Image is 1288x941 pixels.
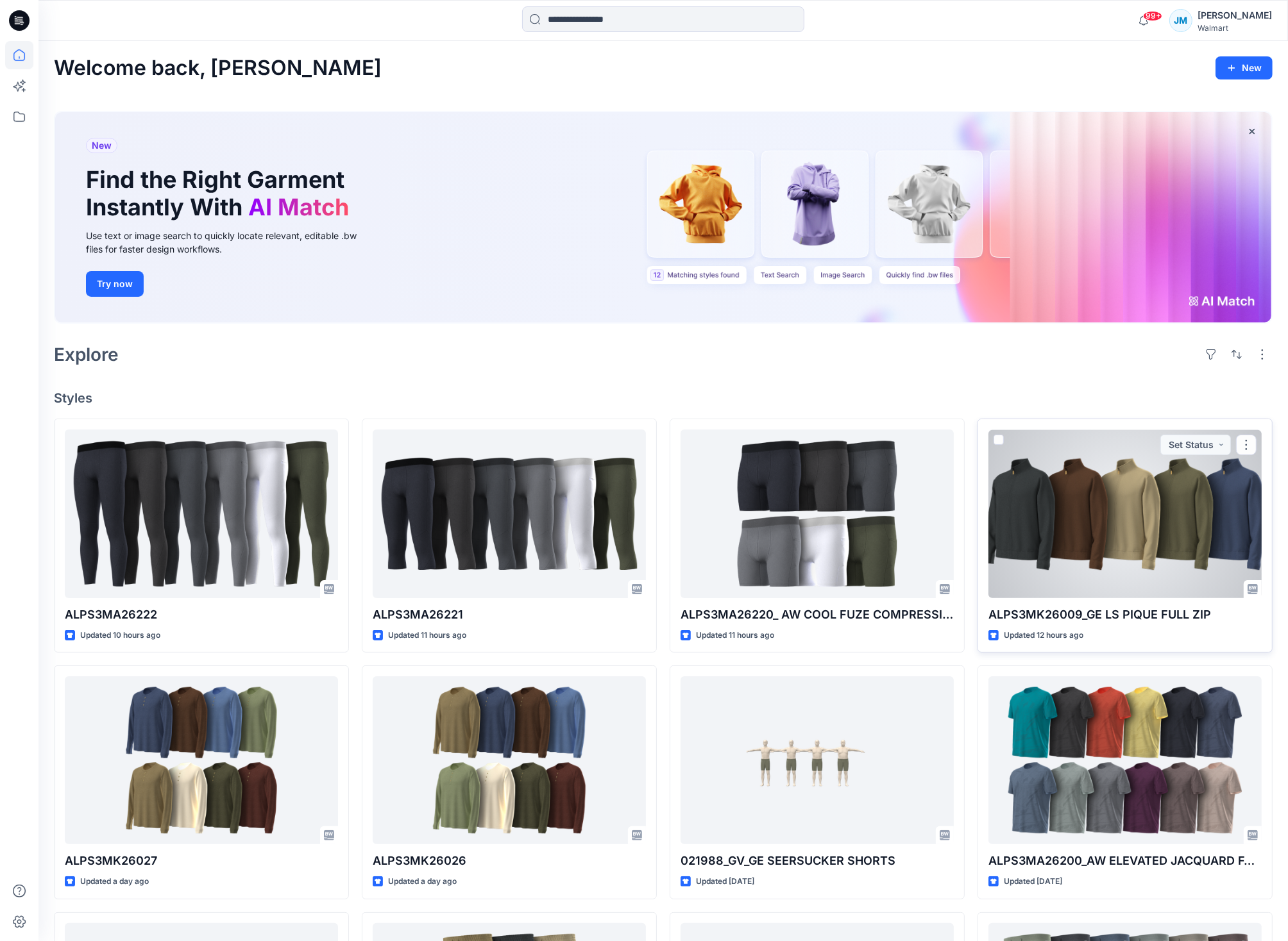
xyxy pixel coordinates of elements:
[65,606,338,624] p: ALPS3MA26222
[1143,11,1162,21] span: 99+
[696,629,774,642] p: Updated 11 hours ago
[681,676,954,844] a: 021988_GV_GE SEERSUCKER SHORTS
[1004,629,1083,642] p: Updated 12 hours ago
[373,606,646,624] p: ALPS3MA26221
[988,676,1262,844] a: ALPS3MA26200_AW ELEVATED JACQUARD FASHION TEE OPTION 2
[373,676,646,844] a: ALPS3MK26026
[86,229,375,256] div: Use text or image search to quickly locate relevant, editable .bw files for faster design workflows.
[248,193,349,221] span: AI Match
[86,271,144,297] button: Try now
[86,166,355,221] h1: Find the Right Garment Instantly With
[1216,56,1273,79] button: New
[388,875,457,888] p: Updated a day ago
[388,629,466,642] p: Updated 11 hours ago
[988,606,1262,624] p: ALPS3MK26009_GE LS PIQUE FULL ZIP
[80,875,149,888] p: Updated a day ago
[373,852,646,870] p: ALPS3MK26026
[681,606,954,624] p: ALPS3MA26220_ AW COOL FUZE COMPRESSION BIKE SHORT 6” INSEAM-9-28
[681,852,954,870] p: 021988_GV_GE SEERSUCKER SHORTS
[1198,8,1272,23] div: [PERSON_NAME]
[92,138,112,153] span: New
[696,875,754,888] p: Updated [DATE]
[54,344,119,365] h2: Explore
[65,429,338,597] a: ALPS3MA26222
[988,429,1262,597] a: ALPS3MK26009_GE LS PIQUE FULL ZIP
[1198,23,1272,33] div: Walmart
[65,852,338,870] p: ALPS3MK26027
[988,852,1262,870] p: ALPS3MA26200_AW ELEVATED JACQUARD FASHION TEE OPTION 2
[54,56,382,80] h2: Welcome back, [PERSON_NAME]
[681,429,954,597] a: ALPS3MA26220_ AW COOL FUZE COMPRESSION BIKE SHORT 6” INSEAM-9-28
[54,390,1273,406] h4: Styles
[65,676,338,844] a: ALPS3MK26027
[373,429,646,597] a: ALPS3MA26221
[1169,9,1192,32] div: JM
[1004,875,1062,888] p: Updated [DATE]
[80,629,160,642] p: Updated 10 hours ago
